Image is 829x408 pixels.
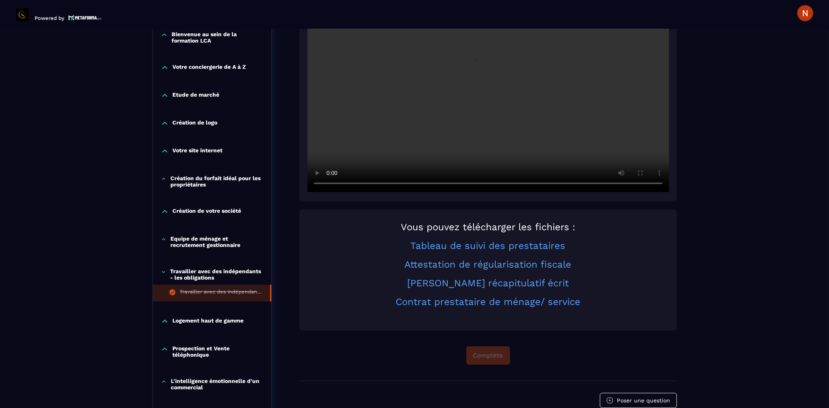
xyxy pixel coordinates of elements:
button: Poser une question [600,393,677,408]
p: Création de logo [173,119,218,127]
p: Powered by [35,15,64,21]
p: Votre conciergerie de A à Z [173,64,246,72]
p: Votre site internet [173,147,223,155]
p: Création de votre société [173,208,242,216]
p: L'intelligence émotionnelle d’un commercial [171,378,263,391]
p: Etude de marché [173,91,220,99]
p: Equipe de ménage et recrutement gestionnaire [170,235,263,248]
p: Bienvenue au sein de la formation LCA [172,31,263,44]
p: Création du forfait idéal pour les propriétaires [170,175,263,188]
a: Tableau de suivi des prestataires [411,240,566,251]
a: Contrat prestataire de ménage/ service [396,296,580,307]
a: Attestation de régularisation fiscale [405,259,572,270]
a: [PERSON_NAME] récapitulatif écrit [407,278,569,289]
img: logo [68,14,102,21]
p: Travailler avec des indépendants - les obligations [170,268,263,281]
p: Prospection et Vente téléphonique [172,345,263,358]
h2: Vous pouvez télécharger les fichiers : [307,221,669,233]
img: logo-branding [16,8,29,21]
p: Logement haut de gamme [173,317,244,325]
div: Travailler avec des indépendants - les obligations [180,289,262,297]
